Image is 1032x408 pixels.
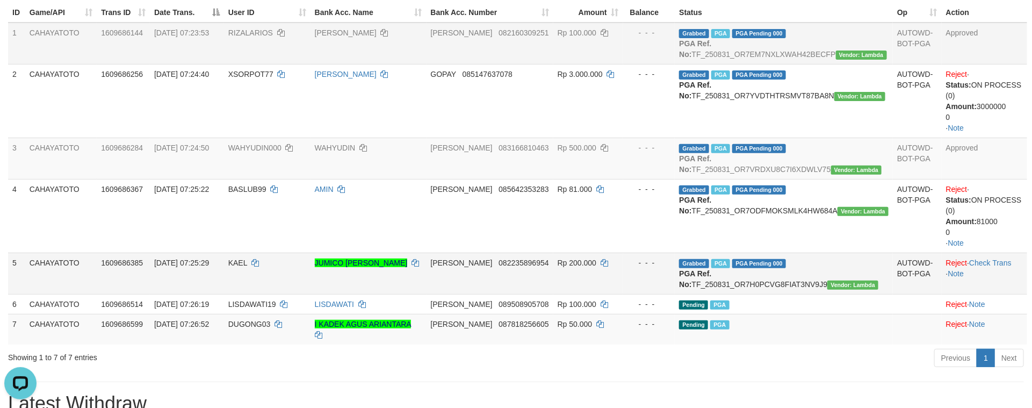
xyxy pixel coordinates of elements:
span: Marked by byjanggotawd3 [711,70,730,80]
td: 1 [8,23,25,65]
span: LISDAWATI19 [228,300,276,309]
td: 7 [8,314,25,345]
span: DUGONG03 [228,320,271,328]
th: Game/API: activate to sort column ascending [25,3,97,23]
span: GOPAY [431,70,456,78]
td: AUTOWD-BOT-PGA [893,253,942,294]
td: CAHAYATOTO [25,179,97,253]
div: - - - [627,257,671,268]
span: Rp 200.000 [558,259,596,267]
span: [DATE] 07:23:53 [154,28,209,37]
td: 3 [8,138,25,179]
td: TF_250831_OR7YVDTHTRSMVT87BA8N [675,64,893,138]
a: Reject [946,185,968,194]
span: [PERSON_NAME] [431,320,493,328]
span: Copy 082160309251 to clipboard [499,28,549,37]
td: · · [942,64,1027,138]
span: [DATE] 07:24:40 [154,70,209,78]
th: Trans ID: activate to sort column ascending [97,3,150,23]
a: Note [969,300,985,309]
a: [PERSON_NAME] [315,28,377,37]
span: 1609686367 [101,185,143,194]
span: 1609686256 [101,70,143,78]
a: Reject [946,300,968,309]
a: I KADEK AGUS ARIANTARA [315,320,411,328]
div: - - - [627,27,671,38]
span: Grabbed [679,185,709,195]
td: AUTOWD-BOT-PGA [893,23,942,65]
td: TF_250831_OR7ODFMOKSMLK4HW684A [675,179,893,253]
span: Vendor URL: https://order7.1velocity.biz [836,51,887,60]
span: RIZALARIOS [228,28,273,37]
span: Marked by byjanggotawd3 [711,259,730,268]
th: ID [8,3,25,23]
span: Grabbed [679,70,709,80]
span: Marked by byjanggotawd3 [710,300,729,310]
th: Bank Acc. Name: activate to sort column ascending [311,3,427,23]
b: PGA Ref. No: [679,81,711,100]
td: Approved [942,23,1027,65]
td: · [942,314,1027,345]
span: [DATE] 07:25:22 [154,185,209,194]
a: 1 [977,349,995,367]
span: PGA Pending [732,29,786,38]
b: PGA Ref. No: [679,39,711,59]
span: Rp 3.000.000 [558,70,603,78]
span: Copy 087818256605 to clipboard [499,320,549,328]
td: AUTOWD-BOT-PGA [893,179,942,253]
th: Status [675,3,893,23]
span: Grabbed [679,29,709,38]
a: JUMICO [PERSON_NAME] [315,259,408,267]
a: Previous [934,349,977,367]
span: Marked by byjanggotawd3 [711,29,730,38]
div: - - - [627,319,671,330]
b: Status: [946,81,971,89]
span: Vendor URL: https://order7.1velocity.biz [831,166,882,175]
span: WAHYUDIN000 [228,144,282,152]
span: [DATE] 07:26:19 [154,300,209,309]
span: Copy 082235896954 to clipboard [499,259,549,267]
span: Pending [679,300,708,310]
a: AMIN [315,185,334,194]
th: User ID: activate to sort column ascending [224,3,311,23]
span: Rp 500.000 [558,144,596,152]
td: · · [942,253,1027,294]
th: Bank Acc. Number: activate to sort column ascending [427,3,553,23]
span: 1609686599 [101,320,143,328]
b: Status: [946,196,971,204]
span: [DATE] 07:24:50 [154,144,209,152]
td: TF_250831_OR7EM7NXLXWAH42BECFP [675,23,893,65]
span: Grabbed [679,144,709,153]
td: 4 [8,179,25,253]
b: Amount: [946,217,977,226]
span: Rp 81.000 [558,185,593,194]
button: Open LiveChat chat widget [4,4,37,37]
span: [PERSON_NAME] [431,259,493,267]
a: LISDAWATI [315,300,354,309]
b: Amount: [946,102,977,111]
a: Reject [946,320,968,328]
span: Grabbed [679,259,709,268]
div: - - - [627,184,671,195]
span: PGA Pending [732,259,786,268]
a: Note [948,124,964,132]
td: · [942,294,1027,314]
span: XSORPOT77 [228,70,273,78]
a: [PERSON_NAME] [315,70,377,78]
span: PGA Pending [732,70,786,80]
span: [PERSON_NAME] [431,28,493,37]
span: 1609686284 [101,144,143,152]
span: PGA Pending [732,144,786,153]
div: - - - [627,69,671,80]
span: Copy 083166810463 to clipboard [499,144,549,152]
td: 2 [8,64,25,138]
a: Note [948,269,964,278]
b: PGA Ref. No: [679,154,711,174]
div: Showing 1 to 7 of 7 entries [8,348,422,363]
th: Date Trans.: activate to sort column descending [150,3,224,23]
span: [PERSON_NAME] [431,300,493,309]
div: - - - [627,299,671,310]
b: PGA Ref. No: [679,269,711,289]
th: Amount: activate to sort column ascending [553,3,623,23]
span: Copy 089508905708 to clipboard [499,300,549,309]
